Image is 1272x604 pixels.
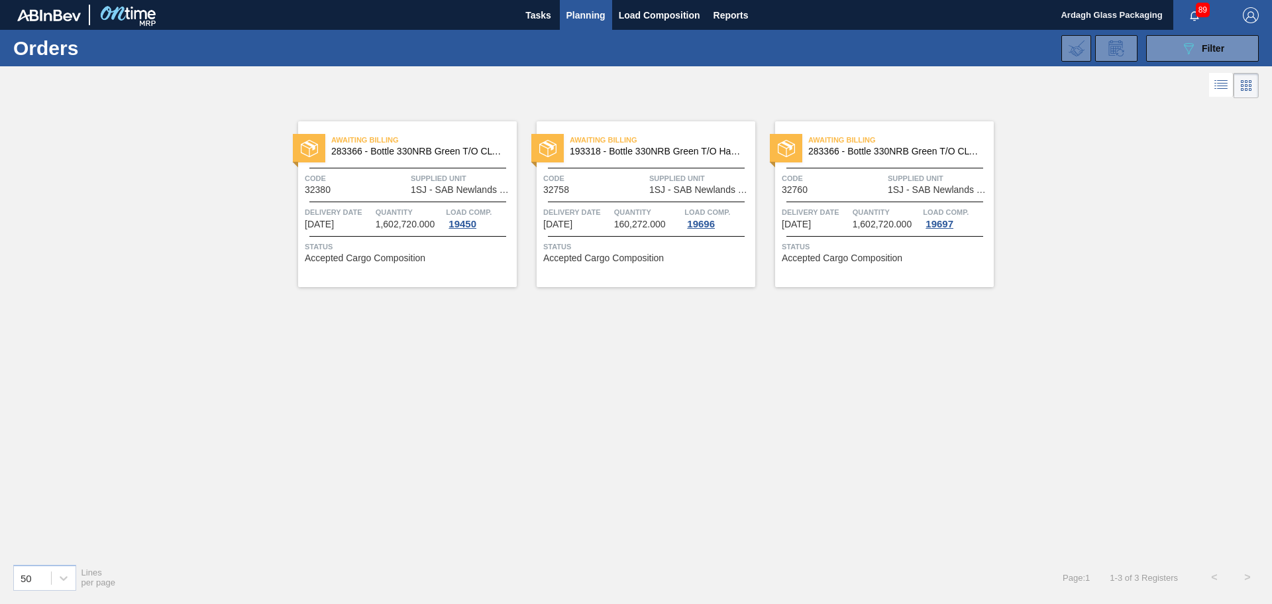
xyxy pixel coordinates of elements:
[1173,6,1216,25] button: Notifications
[782,206,849,219] span: Delivery Date
[782,253,902,263] span: Accepted Cargo Composition
[446,206,513,229] a: Load Comp.19450
[305,185,331,195] span: 32380
[808,147,983,156] span: 283366 - Bottle 330NRB Green T/O CLT Booster
[614,219,666,229] span: 160,272.000
[17,9,81,21] img: TNhmsLtSVTkK8tSr43FrP2fwEKptu5GPRR3wAAAABJRU5ErkJggg==
[808,133,994,147] span: Awaiting Billing
[13,40,211,56] h1: Orders
[411,185,513,195] span: 1SJ - SAB Newlands Brewery
[543,219,572,229] span: 10/11/2025
[888,185,990,195] span: 1SJ - SAB Newlands Brewery
[305,206,372,219] span: Delivery Date
[755,121,994,287] a: statusAwaiting Billing283366 - Bottle 330NRB Green T/O CLT BoosterCode32760Supplied Unit1SJ - SAB...
[649,185,752,195] span: 1SJ - SAB Newlands Brewery
[1095,35,1138,62] div: Order Review Request
[301,140,318,157] img: status
[684,206,730,219] span: Load Comp.
[446,219,479,229] div: 19450
[305,172,407,185] span: Code
[81,568,116,587] span: Lines per page
[543,240,752,253] span: Status
[714,7,749,23] span: Reports
[376,219,435,229] span: 1,602,720.000
[524,7,553,23] span: Tasks
[782,172,884,185] span: Code
[853,206,920,219] span: Quantity
[1196,3,1210,17] span: 89
[649,172,752,185] span: Supplied Unit
[446,206,492,219] span: Load Comp.
[888,172,990,185] span: Supplied Unit
[1243,7,1259,23] img: Logout
[923,206,990,229] a: Load Comp.19697
[305,240,513,253] span: Status
[619,7,700,23] span: Load Composition
[305,219,334,229] span: 10/04/2025
[566,7,606,23] span: Planning
[923,219,956,229] div: 19697
[778,140,795,157] img: status
[1063,573,1090,583] span: Page : 1
[1202,43,1224,54] span: Filter
[782,240,990,253] span: Status
[517,121,755,287] a: statusAwaiting Billing193318 - Bottle 330NRB Green T/O Handi Fly FishCode32758Supplied Unit1SJ - ...
[21,572,32,583] div: 50
[782,185,808,195] span: 32760
[570,147,745,156] span: 193318 - Bottle 330NRB Green T/O Handi Fly Fish
[539,140,556,157] img: status
[376,206,443,219] span: Quantity
[331,147,506,156] span: 283366 - Bottle 330NRB Green T/O CLT Booster
[278,121,517,287] a: statusAwaiting Billing283366 - Bottle 330NRB Green T/O CLT BoosterCode32380Supplied Unit1SJ - SAB...
[570,133,755,147] span: Awaiting Billing
[1061,35,1091,62] div: Import Order Negotiation
[411,172,513,185] span: Supplied Unit
[543,253,664,263] span: Accepted Cargo Composition
[853,219,912,229] span: 1,602,720.000
[923,206,969,219] span: Load Comp.
[684,219,717,229] div: 19696
[614,206,682,219] span: Quantity
[1234,73,1259,98] div: Card Vision
[1231,561,1264,594] button: >
[331,133,517,147] span: Awaiting Billing
[543,172,646,185] span: Code
[1198,561,1231,594] button: <
[543,206,611,219] span: Delivery Date
[1110,573,1178,583] span: 1 - 3 of 3 Registers
[305,253,425,263] span: Accepted Cargo Composition
[684,206,752,229] a: Load Comp.19696
[1209,73,1234,98] div: List Vision
[1146,35,1259,62] button: Filter
[782,219,811,229] span: 10/11/2025
[543,185,569,195] span: 32758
